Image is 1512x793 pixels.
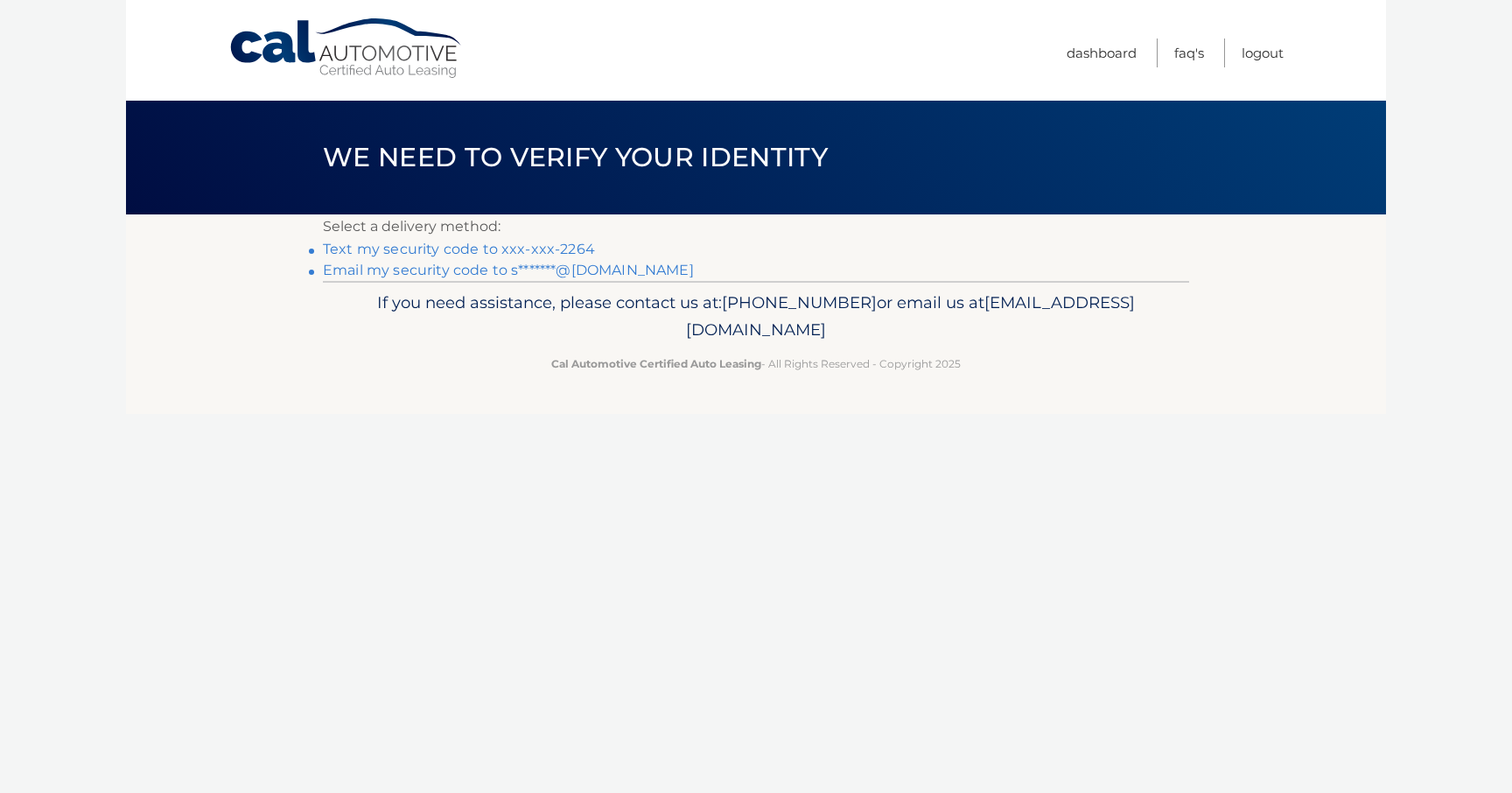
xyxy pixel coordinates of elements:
[323,141,828,173] span: We need to verify your identity
[323,214,1189,239] p: Select a delivery method:
[1174,39,1204,67] a: FAQ's
[1242,39,1284,67] a: Logout
[722,292,877,312] span: [PHONE_NUMBER]
[551,357,761,370] strong: Cal Automotive Certified Auto Leasing
[334,289,1178,345] p: If you need assistance, please contact us at: or email us at
[228,18,465,80] a: Cal Automotive
[323,262,694,278] a: Email my security code to s*******@[DOMAIN_NAME]
[323,241,595,257] a: Text my security code to xxx-xxx-2264
[334,354,1178,373] p: - All Rights Reserved - Copyright 2025
[1067,39,1137,67] a: Dashboard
